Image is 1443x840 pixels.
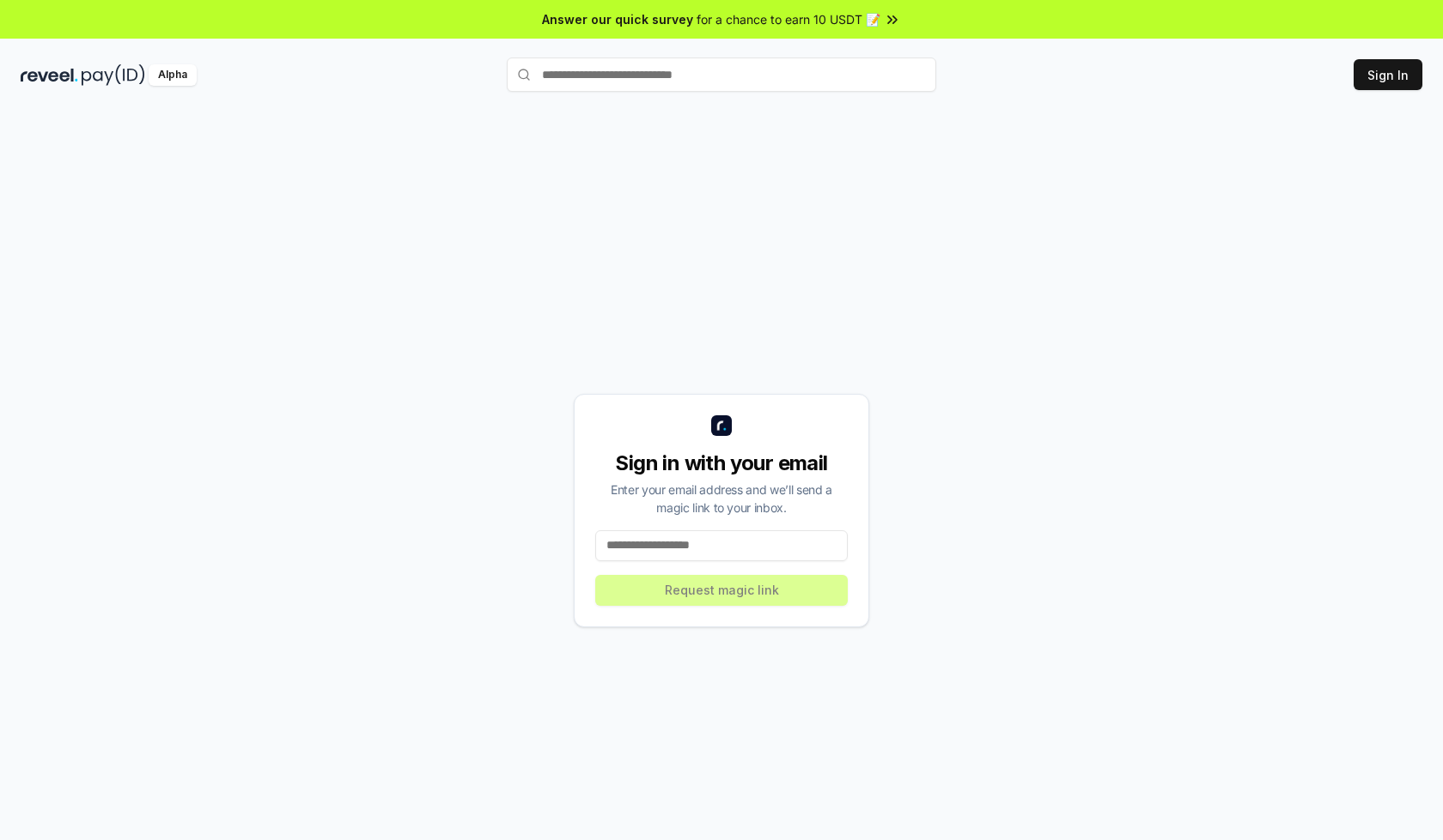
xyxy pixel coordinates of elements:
[149,64,197,86] div: Alpha
[595,450,848,477] div: Sign in with your email
[711,415,732,436] img: logo_small
[697,10,880,28] span: for a chance to earn 10 USDT 📝
[542,10,693,28] span: Answer our quick survey
[82,64,145,86] img: pay_id
[21,64,78,86] img: reveel_dark
[595,480,848,517] div: Enter your email address and we’ll send a magic link to your inbox.
[1354,59,1422,90] button: Sign In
